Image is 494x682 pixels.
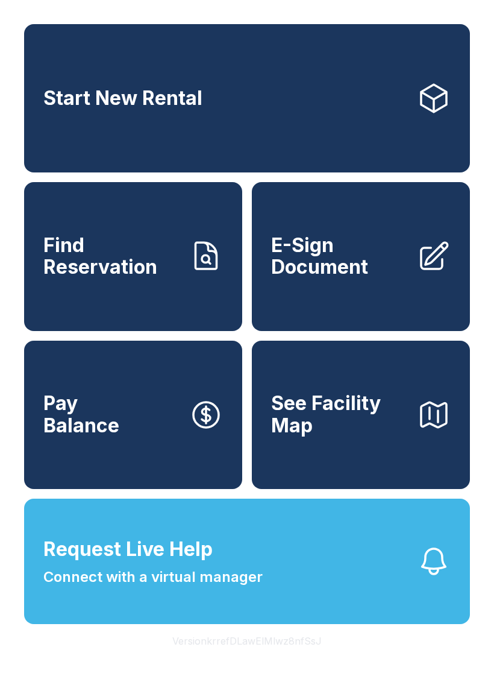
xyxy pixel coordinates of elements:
button: Request Live HelpConnect with a virtual manager [24,499,470,624]
span: Connect with a virtual manager [43,566,263,588]
button: PayBalance [24,341,242,489]
a: Start New Rental [24,24,470,172]
a: Find Reservation [24,182,242,330]
span: Pay Balance [43,393,119,437]
span: E-Sign Document [271,235,407,279]
button: VersionkrrefDLawElMlwz8nfSsJ [163,624,331,658]
span: See Facility Map [271,393,407,437]
span: Find Reservation [43,235,180,279]
span: Request Live Help [43,535,213,564]
a: E-Sign Document [252,182,470,330]
span: Start New Rental [43,87,202,110]
button: See Facility Map [252,341,470,489]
